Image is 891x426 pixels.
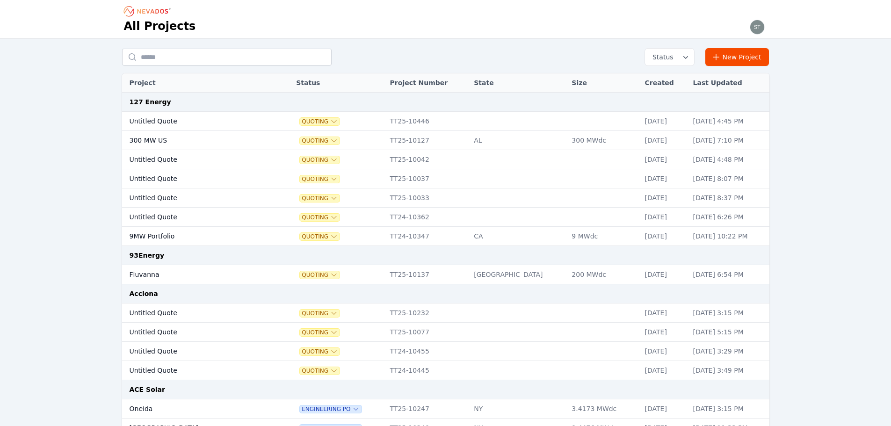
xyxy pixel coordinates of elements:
tr: Untitled QuoteQuotingTT25-10033[DATE][DATE] 8:37 PM [122,188,769,208]
tr: 9MW PortfolioQuotingTT24-10347CA9 MWdc[DATE][DATE] 10:22 PM [122,227,769,246]
tr: Untitled QuoteQuotingTT25-10037[DATE][DATE] 8:07 PM [122,169,769,188]
td: TT25-10127 [385,131,470,150]
td: [DATE] [640,342,688,361]
td: [DATE] [640,188,688,208]
td: [DATE] 5:15 PM [688,323,769,342]
td: Untitled Quote [122,169,268,188]
tr: Untitled QuoteQuotingTT25-10446[DATE][DATE] 4:45 PM [122,112,769,131]
td: 9MW Portfolio [122,227,268,246]
td: Untitled Quote [122,208,268,227]
td: TT25-10037 [385,169,470,188]
td: [GEOGRAPHIC_DATA] [469,265,567,284]
td: 200 MWdc [567,265,640,284]
td: TT25-10446 [385,112,470,131]
tr: FluvannaQuotingTT25-10137[GEOGRAPHIC_DATA]200 MWdc[DATE][DATE] 6:54 PM [122,265,769,284]
td: NY [469,399,567,419]
td: Oneida [122,399,268,419]
th: Status [291,73,385,93]
button: Status [645,49,694,65]
span: Quoting [300,156,340,164]
td: ACE Solar [122,380,769,399]
td: TT24-10347 [385,227,470,246]
button: Quoting [300,310,340,317]
td: [DATE] [640,361,688,380]
tr: 300 MW USQuotingTT25-10127AL300 MWdc[DATE][DATE] 7:10 PM [122,131,769,150]
td: [DATE] [640,227,688,246]
td: [DATE] [640,208,688,227]
td: 300 MW US [122,131,268,150]
tr: Untitled QuoteQuotingTT25-10077[DATE][DATE] 5:15 PM [122,323,769,342]
button: Quoting [300,348,340,355]
td: [DATE] 4:48 PM [688,150,769,169]
td: [DATE] 8:37 PM [688,188,769,208]
span: Status [649,52,674,62]
td: Untitled Quote [122,342,268,361]
td: [DATE] 8:07 PM [688,169,769,188]
td: AL [469,131,567,150]
td: [DATE] 10:22 PM [688,227,769,246]
td: TT25-10137 [385,265,470,284]
tr: Untitled QuoteQuotingTT24-10362[DATE][DATE] 6:26 PM [122,208,769,227]
td: 9 MWdc [567,227,640,246]
td: TT25-10247 [385,399,470,419]
td: TT25-10033 [385,188,470,208]
td: [DATE] 3:49 PM [688,361,769,380]
td: CA [469,227,567,246]
th: Created [640,73,688,93]
td: [DATE] 3:15 PM [688,399,769,419]
td: TT24-10362 [385,208,470,227]
td: Untitled Quote [122,323,268,342]
tr: Untitled QuoteQuotingTT25-10232[DATE][DATE] 3:15 PM [122,303,769,323]
td: [DATE] [640,131,688,150]
td: Untitled Quote [122,150,268,169]
td: [DATE] 4:45 PM [688,112,769,131]
td: [DATE] [640,150,688,169]
th: Project Number [385,73,470,93]
td: 3.4173 MWdc [567,399,640,419]
button: Quoting [300,195,340,202]
span: Quoting [300,118,340,125]
tr: Untitled QuoteQuotingTT24-10455[DATE][DATE] 3:29 PM [122,342,769,361]
td: Untitled Quote [122,303,268,323]
td: TT25-10077 [385,323,470,342]
td: TT24-10445 [385,361,470,380]
td: [DATE] [640,112,688,131]
td: [DATE] [640,399,688,419]
h1: All Projects [124,19,196,34]
img: steve.mustaro@nevados.solar [750,20,765,35]
td: Untitled Quote [122,188,268,208]
button: Quoting [300,233,340,240]
span: Quoting [300,137,340,144]
th: Project [122,73,268,93]
td: 93Energy [122,246,769,265]
td: Fluvanna [122,265,268,284]
tr: Untitled QuoteQuotingTT24-10445[DATE][DATE] 3:49 PM [122,361,769,380]
nav: Breadcrumb [124,4,174,19]
td: [DATE] [640,265,688,284]
td: Acciona [122,284,769,303]
th: Last Updated [688,73,769,93]
td: TT25-10042 [385,150,470,169]
button: Quoting [300,214,340,221]
button: Quoting [300,271,340,279]
td: Untitled Quote [122,361,268,380]
button: Engineering PO [300,405,362,413]
a: New Project [705,48,769,66]
th: State [469,73,567,93]
tr: OneidaEngineering POTT25-10247NY3.4173 MWdc[DATE][DATE] 3:15 PM [122,399,769,419]
td: 127 Energy [122,93,769,112]
td: [DATE] 3:15 PM [688,303,769,323]
button: Quoting [300,367,340,375]
button: Quoting [300,175,340,183]
td: Untitled Quote [122,112,268,131]
td: 300 MWdc [567,131,640,150]
th: Size [567,73,640,93]
td: TT25-10232 [385,303,470,323]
